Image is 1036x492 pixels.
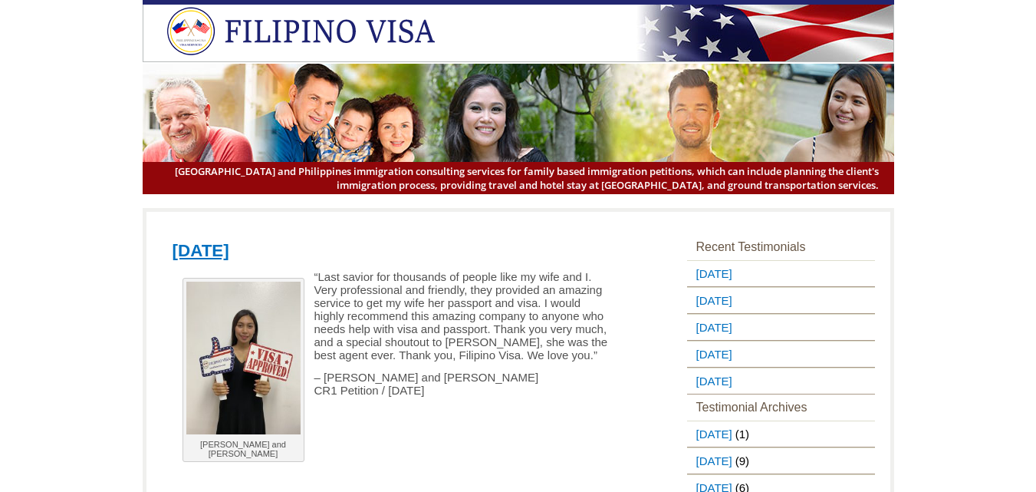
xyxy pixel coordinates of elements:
[687,342,735,367] a: [DATE]
[687,234,875,260] h3: Recent Testimonials
[173,270,613,362] p: “Last savior for thousands of people like my wife and I. Very professional and friendly, they pro...
[687,288,735,313] a: [DATE]
[687,421,875,447] li: (1)
[687,261,735,286] a: [DATE]
[186,282,301,434] img: John and Irene
[687,368,735,394] a: [DATE]
[186,440,301,458] p: [PERSON_NAME] and [PERSON_NAME]
[687,448,735,474] a: [DATE]
[314,371,539,397] span: – [PERSON_NAME] and [PERSON_NAME] CR1 Petition / [DATE]
[687,395,875,421] h3: Testimonial Archives
[173,241,229,260] a: [DATE]
[158,164,879,192] span: [GEOGRAPHIC_DATA] and Philippines immigration consulting services for family based immigration pe...
[687,315,735,340] a: [DATE]
[687,421,735,447] a: [DATE]
[687,447,875,474] li: (9)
